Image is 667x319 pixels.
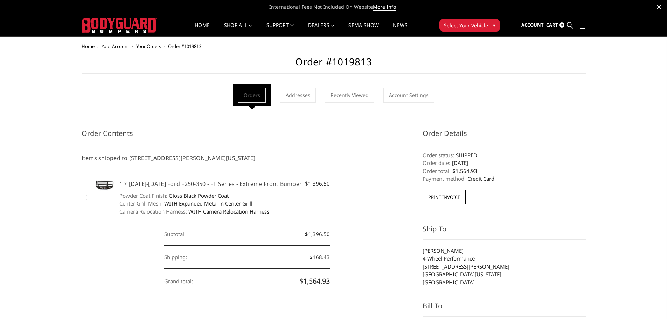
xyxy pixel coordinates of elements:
[102,43,129,49] a: Your Account
[521,16,544,35] a: Account
[423,159,586,167] dd: [DATE]
[164,246,187,269] dt: Shipping:
[119,200,330,208] dd: WITH Expanded Metal in Center Grill
[423,270,586,278] li: [GEOGRAPHIC_DATA][US_STATE]
[82,128,330,144] h3: Order Contents
[305,180,330,188] span: $1,396.50
[164,223,186,245] dt: Subtotal:
[423,224,586,240] h3: Ship To
[91,180,116,191] img: 2023-2025 Ford F250-350 - FT Series - Extreme Front Bumper
[393,23,407,36] a: News
[348,23,379,36] a: SEMA Show
[280,88,316,103] a: Addresses
[423,159,450,167] dt: Order date:
[423,151,454,159] dt: Order status:
[164,270,193,293] dt: Grand total:
[423,263,586,271] li: [STREET_ADDRESS][PERSON_NAME]
[383,88,434,103] a: Account Settings
[444,22,488,29] span: Select Your Vehicle
[266,23,294,36] a: Support
[559,22,564,28] span: 0
[373,4,396,11] a: More Info
[238,88,266,103] a: Orders
[164,269,330,294] dd: $1,564.93
[82,18,157,33] img: BODYGUARD BUMPERS
[119,208,187,216] dt: Camera Relocation Harness:
[119,192,167,200] dt: Powder Coat Finish:
[82,154,330,162] h5: Items shipped to [STREET_ADDRESS][PERSON_NAME][US_STATE]
[119,208,330,216] dd: WITH Camera Relocation Harness
[308,23,335,36] a: Dealers
[521,22,544,28] span: Account
[423,301,586,317] h3: Bill To
[325,88,374,103] a: Recently Viewed
[423,151,586,159] dd: SHIPPED
[423,175,586,183] dd: Credit Card
[439,19,500,32] button: Select Your Vehicle
[493,21,495,29] span: ▾
[119,200,163,208] dt: Center Grill Mesh:
[195,23,210,36] a: Home
[168,43,201,49] span: Order #1019813
[423,128,586,144] h3: Order Details
[546,22,558,28] span: Cart
[423,175,466,183] dt: Payment method:
[82,56,586,74] h2: Order #1019813
[119,180,330,188] h5: 1 × [DATE]-[DATE] Ford F250-350 - FT Series - Extreme Front Bumper
[423,247,586,255] li: [PERSON_NAME]
[82,43,95,49] a: Home
[136,43,161,49] a: Your Orders
[164,223,330,246] dd: $1,396.50
[164,246,330,269] dd: $168.43
[423,278,586,286] li: [GEOGRAPHIC_DATA]
[423,190,466,204] button: Print Invoice
[546,16,564,35] a: Cart 0
[423,167,586,175] dd: $1,564.93
[423,255,586,263] li: 4 Wheel Performance
[119,192,330,200] dd: Gloss Black Powder Coat
[224,23,252,36] a: shop all
[423,167,451,175] dt: Order total:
